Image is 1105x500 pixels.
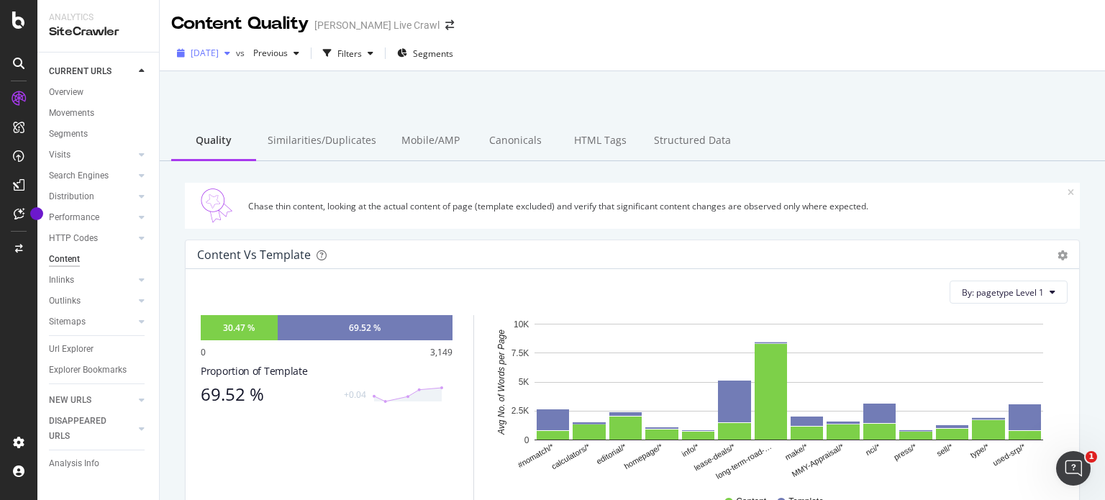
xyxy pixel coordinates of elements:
div: Search Engines [49,168,109,183]
div: Performance [49,210,99,225]
div: [PERSON_NAME] Live Crawl [314,18,440,32]
a: Visits [49,147,135,163]
div: Structured Data [642,122,742,161]
a: Url Explorer [49,342,149,357]
text: 7.5K [511,348,529,358]
text: #nomatch/* [516,442,555,470]
text: nci/* [864,442,882,457]
text: type/* [968,442,991,460]
div: Filters [337,47,362,60]
a: CURRENT URLS [49,64,135,79]
div: 69.52 % [349,322,381,334]
div: HTML Tags [558,122,642,161]
div: Analytics [49,12,147,24]
a: Performance [49,210,135,225]
div: Distribution [49,189,94,204]
div: Mobile/AMP [388,122,473,161]
div: Content Quality [171,12,309,36]
svg: A chart. [491,315,1057,482]
div: +0.04 [344,388,366,401]
a: Outlinks [49,294,135,309]
div: 0 [201,346,206,358]
a: Analysis Info [49,456,149,471]
div: SiteCrawler [49,24,147,40]
text: make/* [783,442,809,462]
text: 2.5K [511,406,529,417]
text: 0 [524,435,529,445]
text: MMY-Appraisal/* [790,442,845,479]
button: Filters [317,42,379,65]
div: Tooltip anchor [30,207,43,220]
div: Canonicals [473,122,558,161]
span: 2025 Aug. 31st [191,47,219,59]
div: DISAPPEARED URLS [49,414,122,444]
text: lease-deals/* [693,442,737,473]
div: HTTP Codes [49,231,98,246]
div: Overview [49,85,83,100]
span: Previous [247,47,288,59]
div: Quality [171,122,256,161]
text: 5K [519,377,529,387]
div: Explorer Bookmarks [49,363,127,378]
text: homepage/* [623,442,665,471]
text: used-srp/* [991,442,1027,468]
a: Movements [49,106,149,121]
a: HTTP Codes [49,231,135,246]
button: Segments [391,42,459,65]
div: arrow-right-arrow-left [445,20,454,30]
button: [DATE] [171,42,236,65]
div: Movements [49,106,94,121]
div: Content [49,252,80,267]
div: gear [1058,250,1068,260]
a: Inlinks [49,273,135,288]
span: vs [236,47,247,59]
div: Outlinks [49,294,81,309]
div: 3,149 [430,346,453,358]
a: Overview [49,85,149,100]
a: Sitemaps [49,314,135,329]
text: 10K [514,319,529,329]
text: Avg No. of Words per Page [496,329,506,435]
div: Chase thin content, looking at the actual content of page (template excluded) and verify that sig... [248,200,1068,212]
div: Segments [49,127,88,142]
text: press/* [892,442,918,462]
a: DISAPPEARED URLS [49,414,135,444]
a: Search Engines [49,168,135,183]
a: Segments [49,127,149,142]
div: Analysis Info [49,456,99,471]
div: Similarities/Duplicates [256,122,388,161]
span: 1 [1086,451,1097,463]
div: Sitemaps [49,314,86,329]
text: editorial/* [595,442,628,466]
button: Previous [247,42,305,65]
text: sell/* [935,442,955,458]
div: Content vs Template [197,247,311,262]
iframe: Intercom live chat [1056,451,1091,486]
div: Url Explorer [49,342,94,357]
a: Content [49,252,149,267]
span: Segments [413,47,453,60]
a: NEW URLS [49,393,135,408]
text: calculators/* [550,442,592,471]
img: Quality [191,188,242,223]
a: Explorer Bookmarks [49,363,149,378]
div: Proportion of Template [201,364,453,378]
div: 69.52 % [201,384,335,404]
text: info/* [681,442,701,458]
div: NEW URLS [49,393,91,408]
button: By: pagetype Level 1 [950,281,1068,304]
span: By: pagetype Level 1 [962,286,1044,299]
div: Visits [49,147,71,163]
a: Distribution [49,189,135,204]
div: CURRENT URLS [49,64,112,79]
div: Inlinks [49,273,74,288]
div: 30.47 % [223,322,255,334]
